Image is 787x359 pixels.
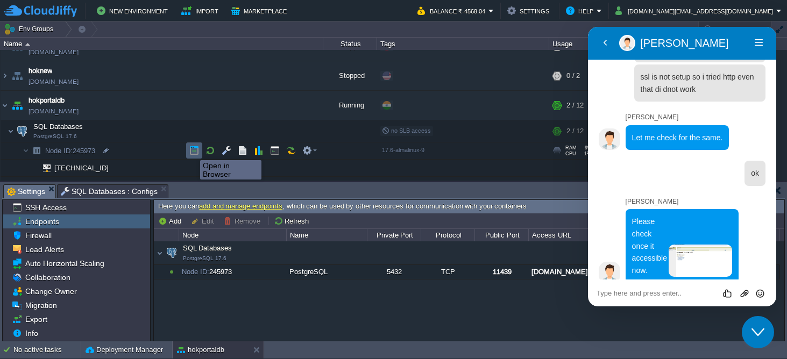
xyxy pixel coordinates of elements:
a: SSH Access [23,203,68,212]
span: PostgreSQL 17.6 [33,133,77,140]
img: AMDAwAAAACH5BAEAAAAALAAAAAABAAEAAAICRAEAOw== [25,43,30,46]
button: Refresh [274,216,312,226]
div: 5432 [367,265,420,279]
span: [TECHNICAL_ID] [53,160,110,176]
div: Open in Browser [203,161,259,178]
div: 0 / 2 [566,61,580,90]
button: Help [566,4,597,17]
a: [DOMAIN_NAME] [29,47,79,58]
button: Settings [507,4,552,17]
span: Node ID: [45,147,73,155]
img: AMDAwAAAACH5BAEAAAAALAAAAAABAAEAAAICRAEAOw== [36,160,51,176]
div: Public Port [476,229,528,241]
button: [DOMAIN_NAME][EMAIL_ADDRESS][DOMAIN_NAME] [615,4,776,17]
div: Running [323,91,377,120]
span: 9% [581,145,592,150]
div: Private Port [368,229,421,241]
a: Collaboration [23,272,72,282]
a: Endpoints [23,217,61,226]
div: Name [287,229,367,241]
a: hokportaldb [29,95,65,106]
span: Migration [23,300,59,310]
div: 2 / 12 [566,120,584,142]
button: Balance ₹-4568.04 [417,4,488,17]
span: 245973 [44,146,97,155]
a: Auto Horizontal Scaling [23,259,106,268]
button: New Environment [97,4,171,17]
img: CloudJiffy [4,4,77,18]
span: 17.6-almalinux-9 [382,147,424,153]
span: SQL Databases [32,122,84,131]
span: Public IP [53,177,84,193]
div: Status [324,38,377,50]
span: CPU [565,151,576,156]
div: Usage [550,38,663,50]
span: RAM [565,145,577,150]
a: Export [23,314,49,324]
a: hoknew [29,66,52,76]
a: Load Alerts [23,245,66,254]
button: Deployment Manager [86,344,163,355]
div: No active tasks [13,341,81,358]
img: AMDAwAAAACH5BAEAAAAALAAAAAABAAEAAAICRAEAOw== [10,91,25,120]
img: AMDAwAAAACH5BAEAAAAALAAAAAABAAEAAAICRAEAOw== [8,120,14,142]
span: Settings [7,185,45,198]
span: Node ID: [182,268,209,276]
span: [DOMAIN_NAME] [29,106,79,117]
div: 2 / 12 [566,91,584,120]
a: [DOMAIN_NAME] [29,76,79,87]
div: Here you can , which can be used by other resources for communication with your containers [154,200,784,213]
a: [TECHNICAL_ID] [53,164,110,172]
a: SQL DatabasesPostgreSQL 17.6 [32,123,84,131]
button: Remove [224,216,264,226]
img: AMDAwAAAACH5BAEAAAAALAAAAAABAAEAAAICRAEAOw== [10,61,25,90]
button: Env Groups [4,21,57,37]
button: Edit [191,216,217,226]
span: PostgreSQL 17.6 [183,255,226,261]
div: [DOMAIN_NAME]:11439 [529,265,779,279]
span: no SLB access [382,127,431,134]
a: Firewall [23,231,53,240]
img: AMDAwAAAACH5BAEAAAAALAAAAAABAAEAAAICRAEAOw== [23,142,29,159]
button: Marketplace [231,4,290,17]
a: add and manage endpoints [199,202,282,210]
span: SQL Databases [166,244,232,262]
div: Name [1,38,323,50]
span: SQL Databases : Configs [61,185,158,198]
div: Stopped [323,61,377,90]
div: PostgreSQL [287,265,366,279]
img: AMDAwAAAACH5BAEAAAAALAAAAAABAAEAAAICRAEAOw== [29,142,44,159]
a: Info [23,328,40,338]
iframe: chat widget [588,27,776,306]
button: Import [181,4,222,17]
a: Change Owner [23,286,79,296]
iframe: chat widget [742,316,776,348]
button: hokportaldb [177,344,224,355]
